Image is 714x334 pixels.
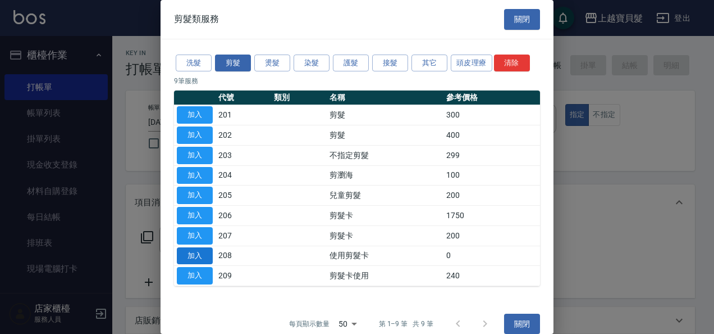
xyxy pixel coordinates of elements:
span: 剪髮類服務 [174,13,219,25]
th: 類別 [271,91,327,105]
td: 209 [216,266,271,286]
button: 接髮 [372,55,408,72]
td: 400 [443,125,540,146]
td: 205 [216,186,271,206]
button: 加入 [177,227,213,245]
td: 100 [443,165,540,186]
td: 剪髮卡使用 [327,266,443,286]
button: 加入 [177,207,213,224]
button: 燙髮 [254,55,290,72]
td: 不指定剪髮 [327,145,443,165]
button: 加入 [177,247,213,265]
th: 參考價格 [443,91,540,105]
button: 清除 [494,55,530,72]
td: 剪髮卡 [327,225,443,246]
td: 202 [216,125,271,146]
button: 染髮 [294,55,329,72]
button: 頭皮理療 [451,55,492,72]
td: 200 [443,225,540,246]
p: 第 1–9 筆 共 9 筆 [379,319,433,329]
button: 加入 [177,167,213,184]
button: 加入 [177,187,213,204]
td: 206 [216,206,271,226]
button: 護髮 [333,55,369,72]
button: 加入 [177,147,213,164]
td: 204 [216,165,271,186]
td: 0 [443,246,540,266]
td: 201 [216,105,271,125]
td: 208 [216,246,271,266]
p: 每頁顯示數量 [289,319,329,329]
td: 203 [216,145,271,165]
th: 名稱 [327,91,443,105]
td: 剪髮卡 [327,206,443,226]
td: 300 [443,105,540,125]
td: 207 [216,225,271,246]
td: 1750 [443,206,540,226]
th: 代號 [216,91,271,105]
button: 剪髮 [215,55,251,72]
td: 299 [443,145,540,165]
button: 加入 [177,106,213,124]
td: 剪瀏海 [327,165,443,186]
td: 使用剪髮卡 [327,246,443,266]
td: 200 [443,186,540,206]
button: 其它 [411,55,447,72]
button: 關閉 [504,9,540,30]
p: 9 筆服務 [174,76,540,86]
button: 加入 [177,267,213,285]
td: 240 [443,266,540,286]
button: 加入 [177,127,213,144]
td: 剪髮 [327,105,443,125]
td: 剪髮 [327,125,443,146]
button: 洗髮 [176,55,212,72]
td: 兒童剪髮 [327,186,443,206]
